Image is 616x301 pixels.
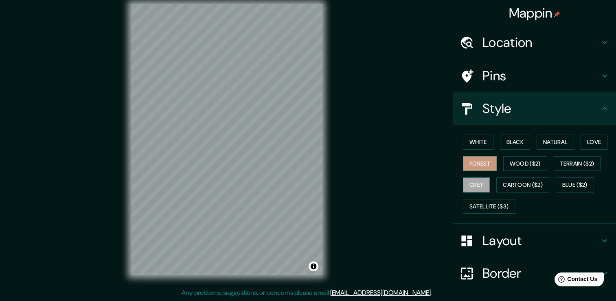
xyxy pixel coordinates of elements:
[482,100,600,117] h4: Style
[581,135,607,150] button: Love
[537,135,574,150] button: Natural
[554,156,601,171] button: Terrain ($2)
[433,288,435,298] div: .
[463,156,497,171] button: Forest
[432,288,433,298] div: .
[131,4,322,275] canvas: Map
[482,265,600,281] h4: Border
[453,92,616,125] div: Style
[503,156,547,171] button: Wood ($2)
[453,26,616,59] div: Location
[509,5,561,21] h4: Mappin
[500,135,531,150] button: Black
[482,232,600,249] h4: Layout
[463,177,490,193] button: Grey
[556,177,594,193] button: Blue ($2)
[554,11,560,18] img: pin-icon.png
[453,224,616,257] div: Layout
[482,34,600,51] h4: Location
[463,135,493,150] button: White
[544,269,607,292] iframe: Help widget launcher
[453,257,616,290] div: Border
[482,68,600,84] h4: Pins
[309,261,318,271] button: Toggle attribution
[182,288,432,298] p: Any problems, suggestions, or concerns please email .
[496,177,549,193] button: Cartoon ($2)
[330,288,431,297] a: [EMAIL_ADDRESS][DOMAIN_NAME]
[463,199,515,214] button: Satellite ($3)
[453,60,616,92] div: Pins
